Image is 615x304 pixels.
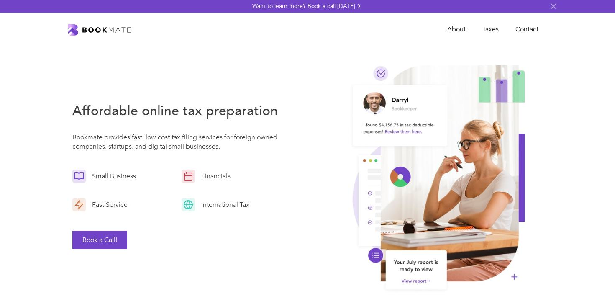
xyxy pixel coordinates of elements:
div: International Tax [195,200,251,209]
h3: Affordable online tax preparation [72,102,284,120]
p: Bookmate provides fast, low cost tax filing services for foreign owned companies, startups, and d... [72,133,284,155]
a: Want to learn more? Book a call [DATE] [252,2,363,10]
a: About [439,21,474,38]
a: Contact [507,21,547,38]
button: Book a Call! [72,231,127,249]
div: Fast Service [86,200,130,209]
div: Financials [195,172,233,181]
a: Taxes [474,21,507,38]
div: Want to learn more? Book a call [DATE] [252,2,355,10]
a: home [68,23,131,36]
div: Small Business [86,172,138,181]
